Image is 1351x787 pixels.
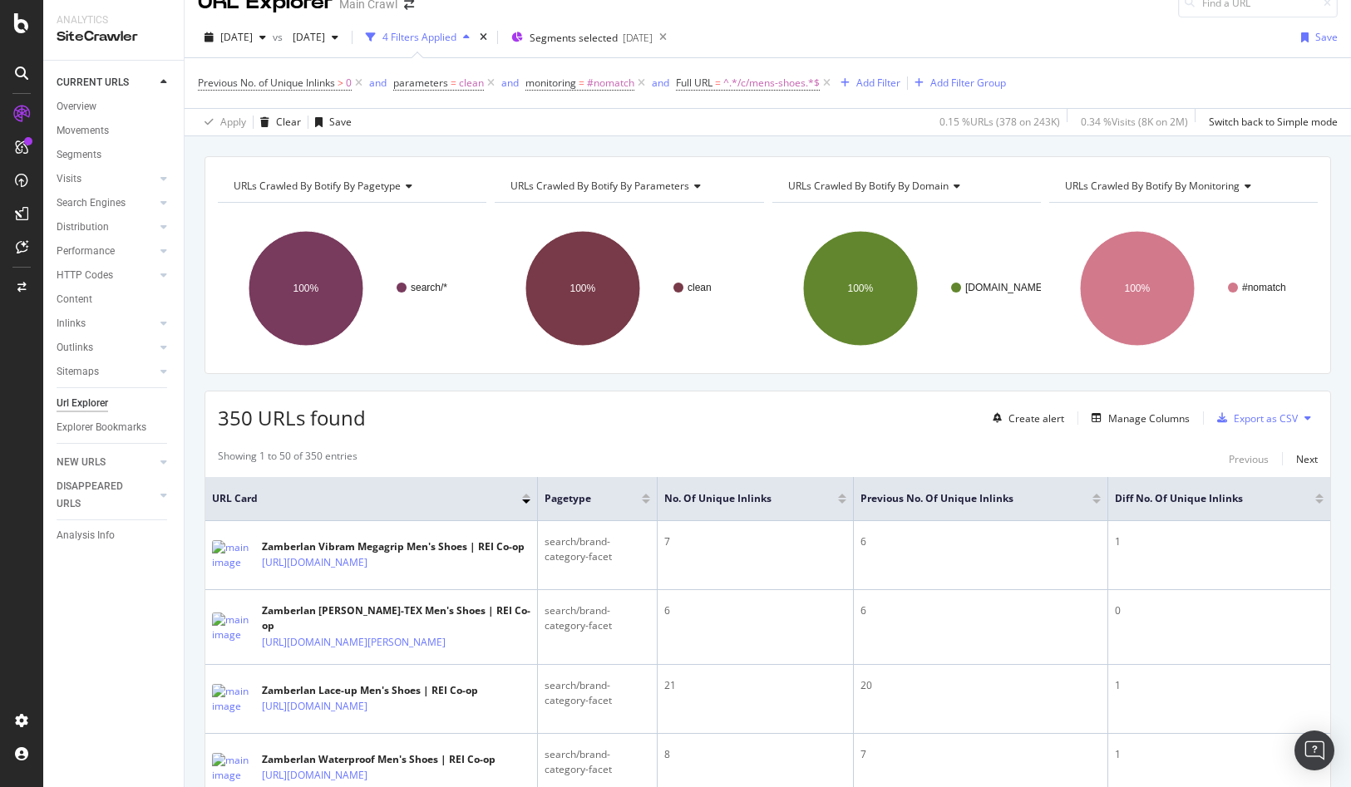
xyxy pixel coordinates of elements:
a: [URL][DOMAIN_NAME] [262,554,367,571]
div: Movements [57,122,109,140]
a: DISAPPEARED URLS [57,478,155,513]
span: 2025 Aug. 19th [220,30,253,44]
div: Search Engines [57,194,126,212]
button: Add Filter [834,73,900,93]
div: Showing 1 to 50 of 350 entries [218,449,357,469]
a: Visits [57,170,155,188]
span: URLs Crawled By Botify By monitoring [1065,179,1240,193]
svg: A chart. [218,216,486,361]
a: Url Explorer [57,395,172,412]
text: clean [688,282,712,293]
text: 100% [847,283,873,294]
div: 6 [664,603,846,618]
div: Previous [1229,452,1269,466]
a: Overview [57,98,172,116]
span: monitoring [525,76,576,90]
div: Visits [57,170,81,188]
span: Previous No. of Unique Inlinks [860,491,1067,506]
button: Export as CSV [1210,405,1298,431]
div: Next [1296,452,1318,466]
div: A chart. [772,216,1041,361]
div: Clear [276,115,301,129]
h4: URLs Crawled By Botify By pagetype [230,173,471,199]
span: Segments selected [530,31,618,45]
div: search/brand-category-facet [545,603,650,633]
div: search/brand-category-facet [545,747,650,777]
span: ^.*/c/mens-shoes.*$ [723,71,820,95]
div: 0.34 % Visits ( 8K on 2M ) [1081,115,1188,129]
h4: URLs Crawled By Botify By monitoring [1062,173,1303,199]
div: Add Filter Group [930,76,1006,90]
div: search/brand-category-facet [545,678,650,708]
svg: A chart. [495,216,763,361]
span: Full URL [676,76,712,90]
img: main image [212,540,254,570]
button: Apply [198,109,246,135]
div: Analytics [57,13,170,27]
button: Manage Columns [1085,408,1190,428]
button: Segments selected[DATE] [505,24,653,51]
div: Url Explorer [57,395,108,412]
span: URLs Crawled By Botify By parameters [510,179,689,193]
div: Explorer Bookmarks [57,419,146,436]
div: Sitemaps [57,363,99,381]
span: #nomatch [587,71,634,95]
a: [URL][DOMAIN_NAME][PERSON_NAME] [262,634,446,651]
div: Apply [220,115,246,129]
div: 6 [860,603,1101,618]
h4: URLs Crawled By Botify By domain [785,173,1026,199]
text: [DOMAIN_NAME][URL] [965,282,1071,293]
div: Create alert [1008,411,1064,425]
a: Distribution [57,219,155,236]
div: 0 [1115,603,1324,618]
span: Previous No. of Unique Inlinks [198,76,335,90]
div: CURRENT URLS [57,74,129,91]
button: Save [1294,24,1338,51]
button: and [369,75,387,91]
a: Inlinks [57,315,155,332]
div: Distribution [57,219,109,236]
div: Open Intercom Messenger [1294,730,1334,770]
div: Export as CSV [1234,411,1298,425]
div: Content [57,291,92,308]
div: DISAPPEARED URLS [57,478,141,513]
button: Clear [254,109,301,135]
div: Save [1315,30,1338,44]
span: No. of Unique Inlinks [664,491,813,506]
span: URLs Crawled By Botify By domain [788,179,949,193]
text: 100% [570,283,596,294]
button: [DATE] [198,24,273,51]
div: times [476,29,491,46]
div: NEW URLS [57,454,106,471]
div: Segments [57,146,101,164]
a: Outlinks [57,339,155,357]
span: clean [459,71,484,95]
div: SiteCrawler [57,27,170,47]
div: [DATE] [623,31,653,45]
div: Zamberlan Waterproof Men's Shoes | REI Co-op [262,752,496,767]
span: > [338,76,343,90]
span: 350 URLs found [218,404,366,431]
a: Sitemaps [57,363,155,381]
a: Search Engines [57,194,155,212]
span: parameters [393,76,448,90]
div: search/brand-category-facet [545,534,650,564]
a: Explorer Bookmarks [57,419,172,436]
img: main image [212,684,254,714]
a: Analysis Info [57,527,172,544]
div: and [652,76,669,90]
a: NEW URLS [57,454,155,471]
button: 4 Filters Applied [359,24,476,51]
a: [URL][DOMAIN_NAME] [262,698,367,715]
div: Zamberlan Lace-up Men's Shoes | REI Co-op [262,683,478,698]
span: Diff No. of Unique Inlinks [1115,491,1290,506]
div: Save [329,115,352,129]
button: Next [1296,449,1318,469]
div: 1 [1115,534,1324,549]
text: 100% [1124,283,1150,294]
span: URL Card [212,491,518,506]
div: and [369,76,387,90]
div: 20 [860,678,1101,693]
